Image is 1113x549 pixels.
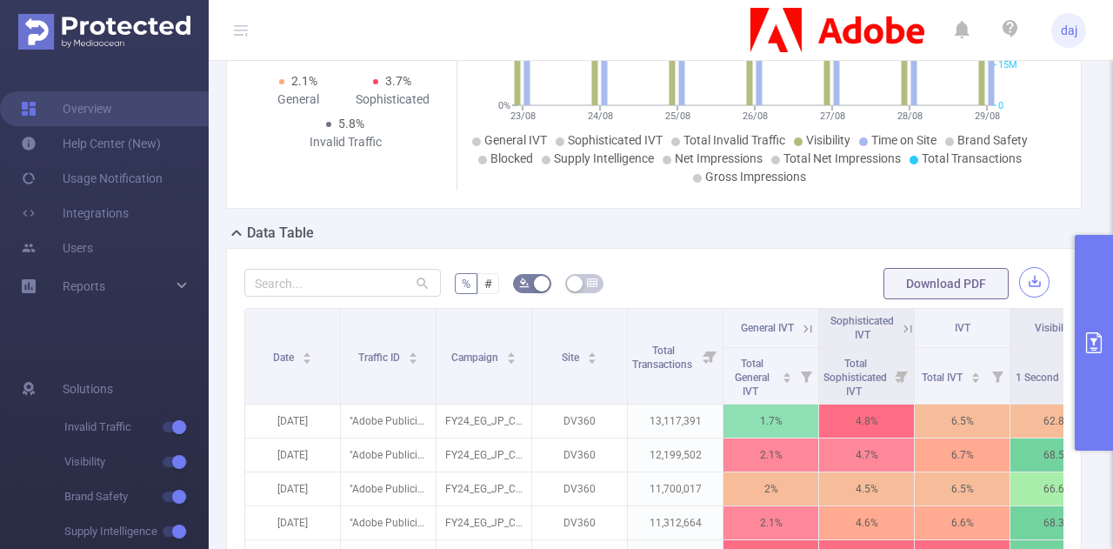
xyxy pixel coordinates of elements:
p: [DATE] [245,472,340,505]
span: % [462,277,470,291]
div: Sort [782,370,792,380]
span: Invalid Traffic [64,410,209,445]
span: Total IVT [922,372,965,384]
p: [DATE] [245,405,340,438]
p: 13,117,391 [628,405,723,438]
p: DV360 [532,439,627,472]
div: General [251,90,345,109]
p: 1.7% [723,405,818,438]
p: [DATE] [245,506,340,539]
p: FY24_EG_JP_Creative_CCM_Acquisition [227182] [437,439,531,472]
p: 6.7% [915,439,1010,472]
span: Solutions [63,372,113,406]
p: 6.5% [915,405,1010,438]
i: icon: caret-up [783,370,792,375]
p: 4.5% [819,472,914,505]
i: Filter menu [985,348,1010,404]
p: 2.1% [723,439,818,472]
p: 2% [723,472,818,505]
span: Net Impressions [675,151,763,165]
span: Campaign [451,351,501,364]
span: Total Invalid Traffic [683,133,785,147]
div: Invalid Traffic [298,133,392,151]
p: "Adobe Publicis JP" [27152] [341,439,436,472]
span: daj [1061,13,1077,48]
a: Help Center (New) [21,126,161,161]
i: icon: caret-down [783,376,792,381]
img: Protected Media [18,14,190,50]
span: IVT [955,322,970,334]
span: 3.7% [385,74,411,88]
span: Gross Impressions [705,170,806,184]
p: 6.5% [915,472,1010,505]
span: Date [273,351,297,364]
tspan: 0% [498,100,510,111]
span: General IVT [484,133,547,147]
p: 66.6% [1010,472,1105,505]
span: Supply Intelligence [64,514,209,549]
p: DV360 [532,472,627,505]
i: icon: caret-down [303,357,312,362]
tspan: 25% [493,53,510,64]
tspan: 29/08 [974,110,999,122]
span: 5.8% [338,117,364,131]
p: "Adobe Publicis JP" [27152] [341,506,436,539]
span: Total Sophisticated IVT [823,358,887,398]
a: Usage Notification [21,161,163,196]
i: icon: caret-up [507,350,517,355]
a: Overview [21,91,112,126]
p: 68.3% [1010,506,1105,539]
span: # [484,277,492,291]
i: icon: caret-up [303,350,312,355]
p: DV360 [532,506,627,539]
i: icon: table [587,278,597,288]
i: Filter menu [698,309,723,404]
i: Filter menu [794,348,818,404]
tspan: 27/08 [819,110,844,122]
p: 68.5% [1010,439,1105,472]
a: Integrations [21,196,129,231]
span: 1 Second [1016,372,1062,384]
p: 11,700,017 [628,472,723,505]
div: Sort [506,350,517,360]
a: Users [21,231,93,265]
h2: Data Table [247,223,314,244]
span: Visibility [64,445,209,479]
p: [DATE] [245,439,340,472]
span: Sophisticated IVT [830,315,894,341]
p: 2.1% [723,506,818,539]
div: Sort [408,350,418,360]
span: Blocked [490,151,533,165]
p: 6.6% [915,506,1010,539]
p: DV360 [532,405,627,438]
span: Supply Intelligence [554,151,654,165]
p: 4.7% [819,439,914,472]
span: Sophisticated IVT [568,133,663,147]
tspan: 0 [998,100,1003,111]
span: Reports [63,279,105,293]
span: Visibility [1035,322,1075,334]
div: Sort [970,370,981,380]
i: icon: bg-colors [519,278,530,288]
div: Sort [587,350,597,360]
tspan: 15M [998,59,1017,70]
span: Total Net Impressions [783,151,901,165]
div: Sort [302,350,312,360]
i: icon: caret-up [409,350,418,355]
span: Total Transactions [632,345,695,371]
span: Brand Safety [957,133,1028,147]
input: Search... [244,269,441,297]
span: Site [562,351,582,364]
span: Traffic ID [358,351,403,364]
p: 11,312,664 [628,506,723,539]
span: Time on Site [871,133,936,147]
span: 2.1% [291,74,317,88]
i: Filter menu [890,348,914,404]
p: 4.6% [819,506,914,539]
p: "Adobe Publicis JP" [27152] [341,472,436,505]
tspan: 26/08 [742,110,767,122]
p: 62.8% [1010,405,1105,438]
i: icon: caret-up [971,370,981,375]
tspan: 24/08 [587,110,612,122]
a: Reports [63,269,105,304]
